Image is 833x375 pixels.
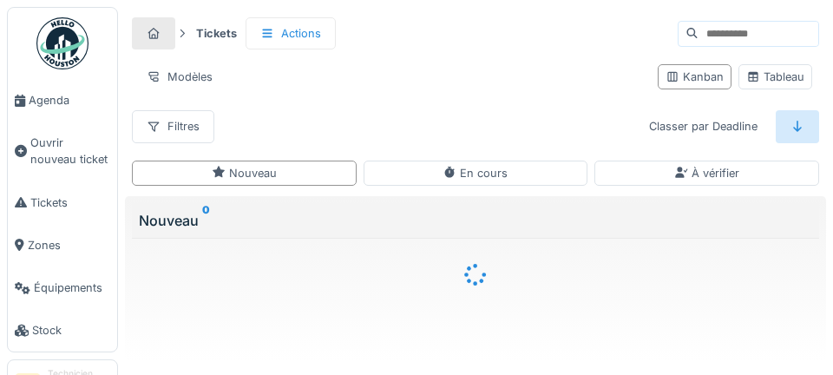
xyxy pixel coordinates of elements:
div: Actions [246,17,336,49]
div: Classer par Deadline [634,110,772,142]
div: Tableau [746,69,804,85]
div: Kanban [666,69,724,85]
strong: Tickets [189,25,244,42]
div: Nouveau [139,210,812,231]
a: Équipements [8,266,117,309]
div: À vérifier [674,165,739,181]
img: Badge_color-CXgf-gQk.svg [36,17,89,69]
a: Agenda [8,79,117,122]
span: Équipements [34,280,110,296]
sup: 0 [202,210,210,231]
span: Stock [32,322,110,339]
a: Ouvrir nouveau ticket [8,122,117,181]
a: Stock [8,309,117,352]
div: Nouveau [212,165,277,181]
div: Modèles [132,61,227,93]
span: Ouvrir nouveau ticket [30,135,110,168]
a: Zones [8,224,117,266]
div: En cours [443,165,508,181]
span: Tickets [30,194,110,211]
span: Zones [28,237,110,253]
span: Agenda [29,92,110,109]
div: Filtres [132,110,214,142]
a: Tickets [8,181,117,224]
